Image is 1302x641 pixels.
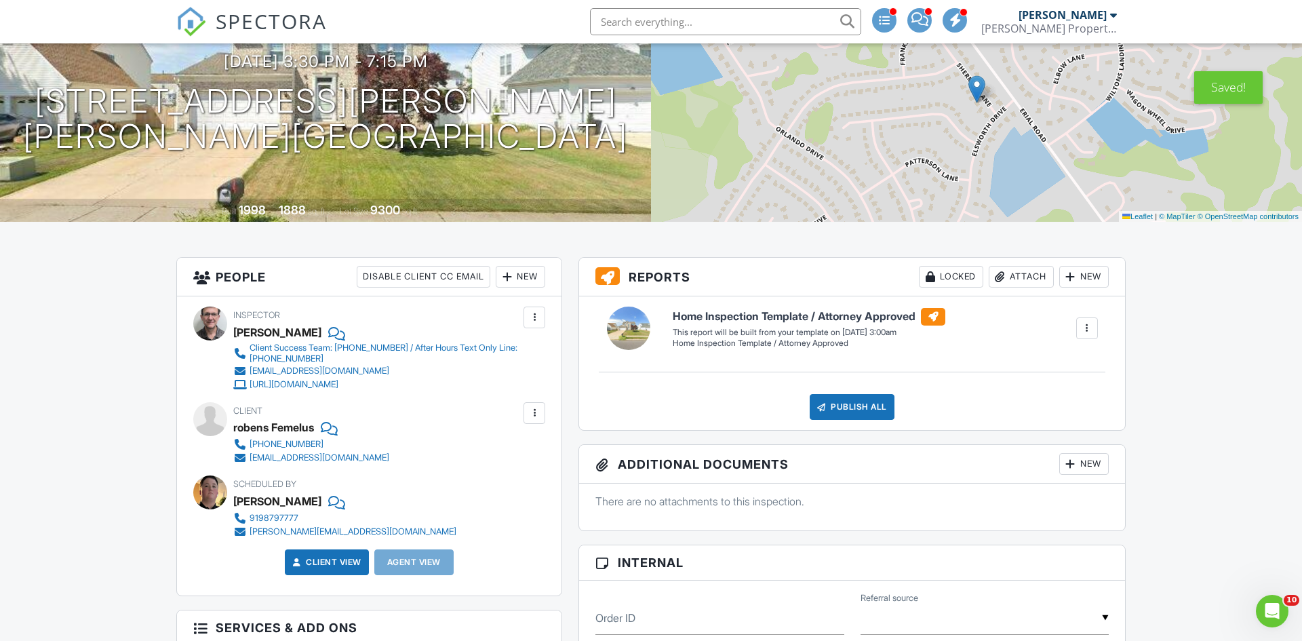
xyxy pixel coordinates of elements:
[579,545,1125,581] h3: Internal
[250,526,456,537] div: [PERSON_NAME][EMAIL_ADDRESS][DOMAIN_NAME]
[177,258,561,296] h3: People
[673,338,945,349] div: Home Inspection Template / Attorney Approved
[233,378,520,391] a: [URL][DOMAIN_NAME]
[279,203,306,217] div: 1888
[968,75,985,103] img: Marker
[222,206,237,216] span: Built
[233,491,321,511] div: [PERSON_NAME]
[1155,212,1157,220] span: |
[579,445,1125,484] h3: Additional Documents
[370,203,400,217] div: 9300
[233,525,456,539] a: [PERSON_NAME][EMAIL_ADDRESS][DOMAIN_NAME]
[233,364,520,378] a: [EMAIL_ADDRESS][DOMAIN_NAME]
[595,494,1109,509] p: There are no attachments to this inspection.
[250,343,520,364] div: Client Success Team: [PHONE_NUMBER] / After Hours Text Only Line: [PHONE_NUMBER]
[673,327,945,338] div: This report will be built from your template on [DATE] 3:00am
[250,439,323,450] div: [PHONE_NUMBER]
[216,7,327,35] span: SPECTORA
[176,18,327,47] a: SPECTORA
[250,452,389,463] div: [EMAIL_ADDRESS][DOMAIN_NAME]
[590,8,861,35] input: Search everything...
[23,83,628,155] h1: [STREET_ADDRESS][PERSON_NAME] [PERSON_NAME][GEOGRAPHIC_DATA]
[919,266,983,288] div: Locked
[176,7,206,37] img: The Best Home Inspection Software - Spectora
[1198,212,1299,220] a: © OpenStreetMap contributors
[861,592,918,604] label: Referral source
[1059,266,1109,288] div: New
[233,511,456,525] a: 9198797777
[673,308,945,326] h6: Home Inspection Template / Attorney Approved
[250,366,389,376] div: [EMAIL_ADDRESS][DOMAIN_NAME]
[340,206,368,216] span: Lot Size
[357,266,490,288] div: Disable Client CC Email
[239,203,266,217] div: 1998
[233,322,321,343] div: [PERSON_NAME]
[224,52,428,71] h3: [DATE] 3:30 pm - 7:15 pm
[1122,212,1153,220] a: Leaflet
[290,556,361,569] a: Client View
[233,406,262,416] span: Client
[595,610,635,625] label: Order ID
[233,438,389,451] a: [PHONE_NUMBER]
[989,266,1054,288] div: Attach
[1194,71,1263,104] div: Saved!
[233,451,389,465] a: [EMAIL_ADDRESS][DOMAIN_NAME]
[250,379,338,390] div: [URL][DOMAIN_NAME]
[1019,8,1107,22] div: [PERSON_NAME]
[1284,595,1299,606] span: 10
[233,343,520,364] a: Client Success Team: [PHONE_NUMBER] / After Hours Text Only Line: [PHONE_NUMBER]
[402,206,419,216] span: sq.ft.
[233,479,296,489] span: Scheduled By
[250,513,298,524] div: 9198797777
[579,258,1125,296] h3: Reports
[1059,453,1109,475] div: New
[233,310,280,320] span: Inspector
[1256,595,1288,627] iframe: Intercom live chat
[233,417,314,438] div: robens Femelus
[810,394,894,420] div: Publish All
[308,206,327,216] span: sq. ft.
[1159,212,1196,220] a: © MapTiler
[496,266,545,288] div: New
[981,22,1117,35] div: Webb Property Inspection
